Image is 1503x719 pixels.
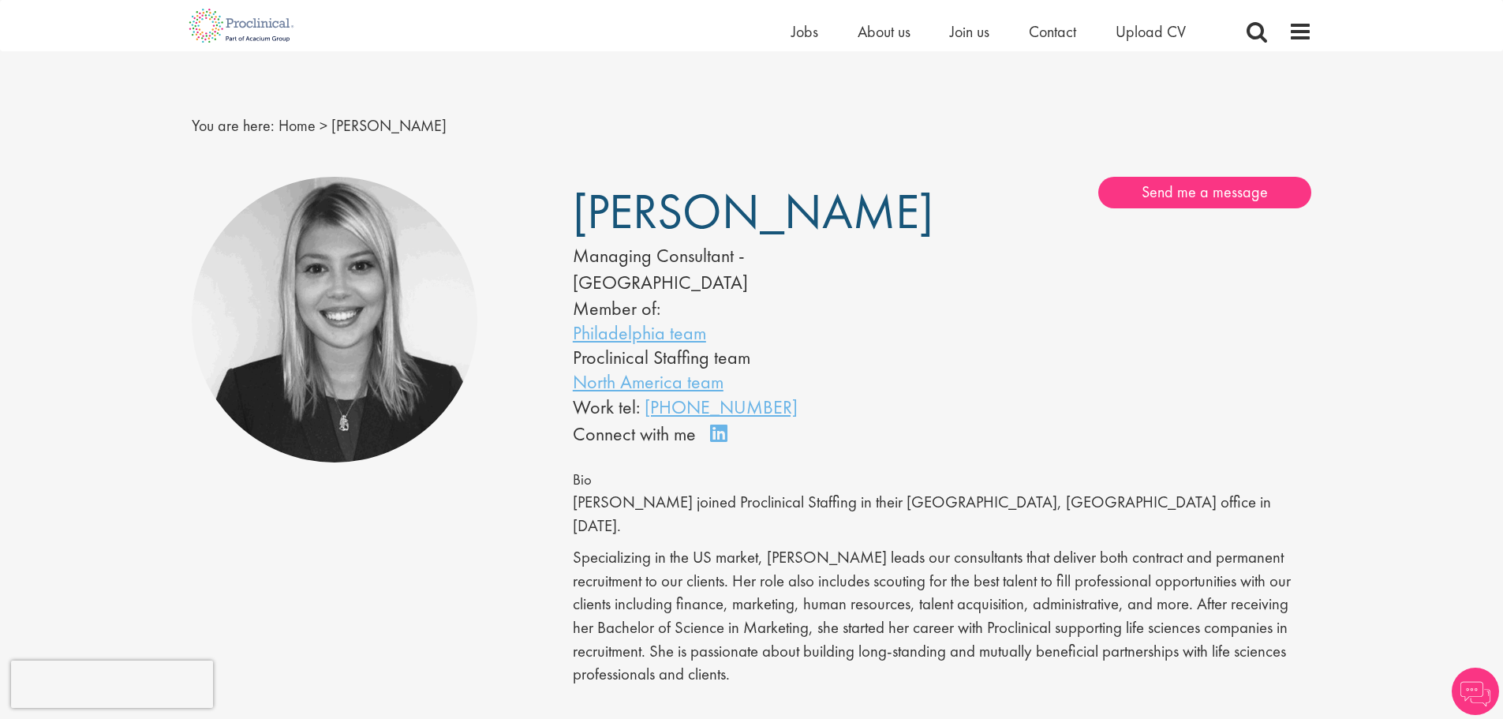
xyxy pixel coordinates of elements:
[192,115,275,136] span: You are here:
[573,296,660,320] label: Member of:
[573,180,933,243] span: [PERSON_NAME]
[645,395,798,419] a: [PHONE_NUMBER]
[192,177,478,463] img: Janelle Jones
[1452,668,1499,715] img: Chatbot
[573,546,1312,687] p: Specializing in the US market, [PERSON_NAME] leads our consultants that deliver both contract and...
[573,491,1312,537] p: [PERSON_NAME] joined Proclinical Staffing in their [GEOGRAPHIC_DATA], [GEOGRAPHIC_DATA] office in...
[320,115,327,136] span: >
[573,395,640,419] span: Work tel:
[573,470,592,489] span: Bio
[1116,21,1186,42] a: Upload CV
[1098,177,1311,208] a: Send me a message
[858,21,910,42] a: About us
[791,21,818,42] a: Jobs
[573,369,723,394] a: North America team
[950,21,989,42] a: Join us
[331,115,447,136] span: [PERSON_NAME]
[573,320,706,345] a: Philadelphia team
[1029,21,1076,42] a: Contact
[573,242,895,297] div: Managing Consultant - [GEOGRAPHIC_DATA]
[11,661,213,708] iframe: reCAPTCHA
[279,115,316,136] a: breadcrumb link
[573,345,895,369] li: Proclinical Staffing team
